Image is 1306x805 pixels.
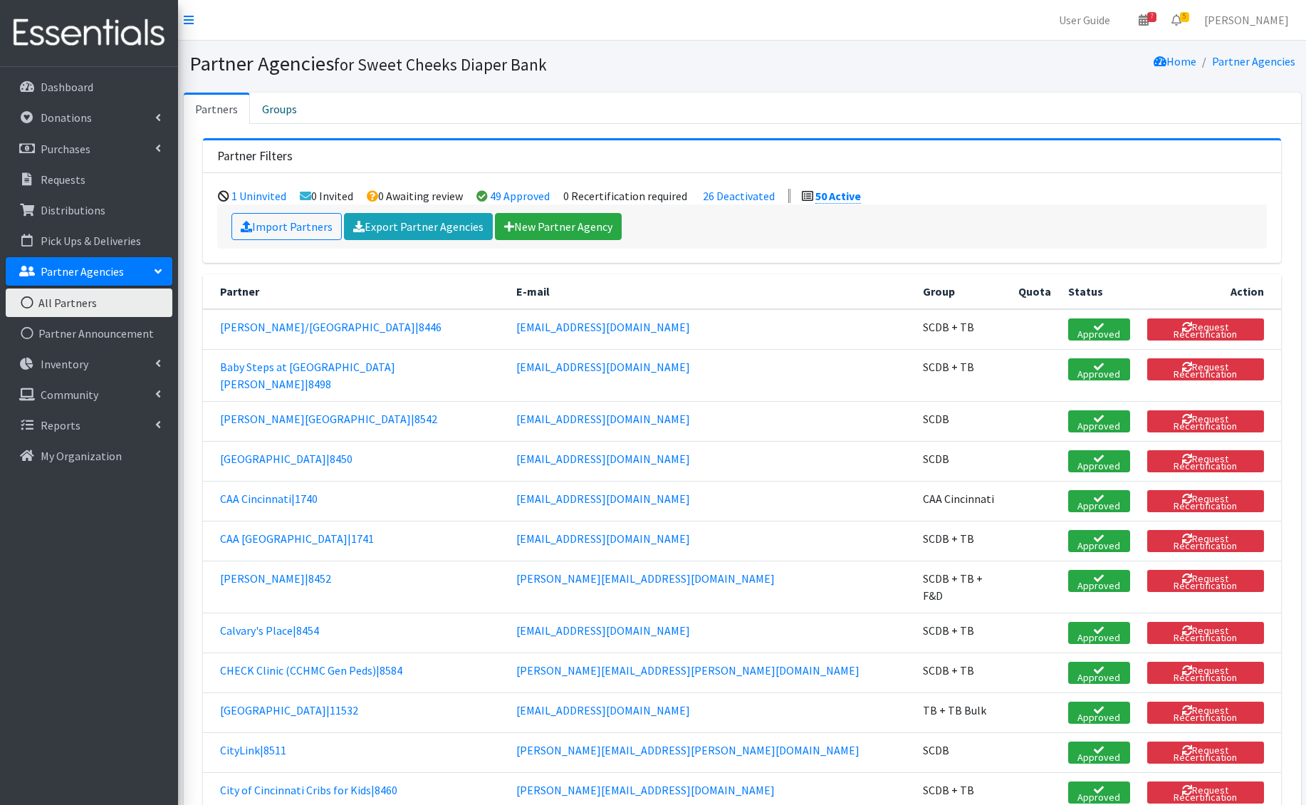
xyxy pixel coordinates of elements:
[914,521,1010,561] td: SCDB + TB
[250,93,309,124] a: Groups
[1147,358,1264,380] button: Request Recertification
[6,135,172,163] a: Purchases
[189,51,737,76] h1: Partner Agencies
[203,274,508,309] th: Partner
[516,783,775,797] a: [PERSON_NAME][EMAIL_ADDRESS][DOMAIN_NAME]
[516,571,775,586] a: [PERSON_NAME][EMAIL_ADDRESS][DOMAIN_NAME]
[220,360,395,391] a: Baby Steps at [GEOGRAPHIC_DATA][PERSON_NAME]|8498
[1068,490,1130,512] a: Approved
[914,441,1010,481] td: SCDB
[1068,450,1130,472] a: Approved
[914,309,1010,350] td: SCDB + TB
[334,54,547,75] small: for Sweet Cheeks Diaper Bank
[1212,54,1295,68] a: Partner Agencies
[217,149,293,164] h3: Partner Filters
[41,142,90,156] p: Purchases
[1147,662,1264,684] button: Request Recertification
[914,732,1010,772] td: SCDB
[6,442,172,470] a: My Organization
[1060,274,1139,309] th: Status
[184,93,250,124] a: Partners
[815,189,861,204] a: 50 Active
[914,401,1010,441] td: SCDB
[41,418,80,432] p: Reports
[6,9,172,57] img: HumanEssentials
[41,388,98,402] p: Community
[516,663,860,677] a: [PERSON_NAME][EMAIL_ADDRESS][PERSON_NAME][DOMAIN_NAME]
[914,561,1010,613] td: SCDB + TB + F&D
[1147,490,1264,512] button: Request Recertification
[1068,358,1130,380] a: Approved
[1068,781,1130,804] a: Approved
[41,172,85,187] p: Requests
[1147,781,1264,804] button: Request Recertification
[914,481,1010,521] td: CAA Cincinnati
[1068,318,1130,341] a: Approved
[1147,450,1264,472] button: Request Recertification
[1068,622,1130,644] a: Approved
[220,492,318,506] a: CAA Cincinnati|1740
[300,189,353,203] li: 0 Invited
[41,203,105,217] p: Distributions
[231,189,286,203] a: 1 Uninvited
[1180,12,1189,22] span: 5
[6,165,172,194] a: Requests
[516,452,690,466] a: [EMAIL_ADDRESS][DOMAIN_NAME]
[1147,410,1264,432] button: Request Recertification
[6,380,172,409] a: Community
[1048,6,1122,34] a: User Guide
[1147,570,1264,592] button: Request Recertification
[516,492,690,506] a: [EMAIL_ADDRESS][DOMAIN_NAME]
[41,110,92,125] p: Donations
[220,531,374,546] a: CAA [GEOGRAPHIC_DATA]|1741
[6,289,172,317] a: All Partners
[1068,570,1130,592] a: Approved
[1147,742,1264,764] button: Request Recertification
[41,449,122,463] p: My Organization
[1068,662,1130,684] a: Approved
[914,274,1010,309] th: Group
[516,531,690,546] a: [EMAIL_ADDRESS][DOMAIN_NAME]
[1147,318,1264,341] button: Request Recertification
[220,703,358,717] a: [GEOGRAPHIC_DATA]|11532
[490,189,550,203] a: 49 Approved
[231,213,342,240] a: Import Partners
[1127,6,1160,34] a: 7
[367,189,463,203] li: 0 Awaiting review
[6,227,172,255] a: Pick Ups & Deliveries
[41,80,93,94] p: Dashboard
[495,213,622,240] a: New Partner Agency
[516,623,690,638] a: [EMAIL_ADDRESS][DOMAIN_NAME]
[6,319,172,348] a: Partner Announcement
[220,452,352,466] a: [GEOGRAPHIC_DATA]|8450
[914,613,1010,653] td: SCDB + TB
[1139,274,1281,309] th: Action
[1068,530,1130,552] a: Approved
[1160,6,1193,34] a: 5
[516,743,860,757] a: [PERSON_NAME][EMAIL_ADDRESS][PERSON_NAME][DOMAIN_NAME]
[220,663,402,677] a: CHECK Clinic (CCHMC Gen Peds)|8584
[914,349,1010,401] td: SCDB + TB
[1147,12,1156,22] span: 7
[41,264,124,279] p: Partner Agencies
[1010,274,1060,309] th: Quota
[516,703,690,717] a: [EMAIL_ADDRESS][DOMAIN_NAME]
[6,350,172,378] a: Inventory
[220,412,437,426] a: [PERSON_NAME][GEOGRAPHIC_DATA]|8542
[220,571,331,586] a: [PERSON_NAME]|8452
[1068,742,1130,764] a: Approved
[1193,6,1300,34] a: [PERSON_NAME]
[6,196,172,224] a: Distributions
[220,320,442,334] a: [PERSON_NAME]/[GEOGRAPHIC_DATA]|8446
[563,189,687,203] li: 0 Recertification required
[6,257,172,286] a: Partner Agencies
[516,320,690,334] a: [EMAIL_ADDRESS][DOMAIN_NAME]
[1154,54,1196,68] a: Home
[41,234,141,248] p: Pick Ups & Deliveries
[6,411,172,440] a: Reports
[516,360,690,374] a: [EMAIL_ADDRESS][DOMAIN_NAME]
[914,653,1010,692] td: SCDB + TB
[220,743,286,757] a: CityLink|8511
[508,274,914,309] th: E-mail
[220,783,397,797] a: City of Cincinnati Cribs for Kids|8460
